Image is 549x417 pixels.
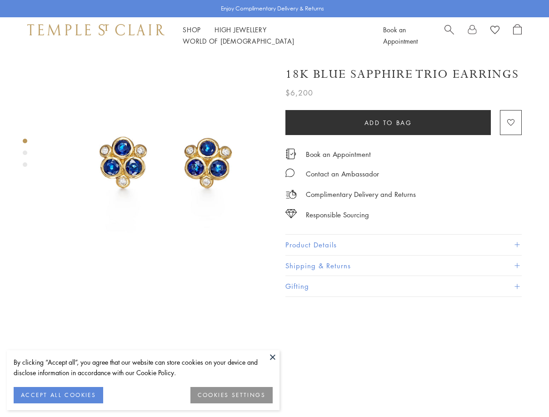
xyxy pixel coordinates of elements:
button: ACCEPT ALL COOKIES [14,387,103,403]
nav: Main navigation [183,24,363,47]
img: Temple St. Clair [27,24,165,35]
a: View Wishlist [490,24,499,38]
button: Add to bag [285,110,491,135]
a: Book an Appointment [383,25,418,45]
p: Enjoy Complimentary Delivery & Returns [221,4,324,13]
img: icon_delivery.svg [285,189,297,200]
h1: 18K Blue Sapphire Trio Earrings [285,66,519,82]
a: Open Shopping Bag [513,24,522,47]
a: Book an Appointment [306,149,371,159]
img: icon_appointment.svg [285,149,296,159]
a: World of [DEMOGRAPHIC_DATA]World of [DEMOGRAPHIC_DATA] [183,36,294,45]
img: MessageIcon-01_2.svg [285,168,294,177]
button: Shipping & Returns [285,256,522,276]
button: Gifting [285,276,522,296]
span: Add to bag [364,118,412,128]
a: Search [444,24,454,47]
img: icon_sourcing.svg [285,209,297,218]
span: $6,200 [285,87,313,99]
a: ShopShop [183,25,201,34]
a: High JewelleryHigh Jewellery [215,25,267,34]
div: Product gallery navigation [23,136,27,174]
img: 18K Blue Sapphire Trio Earrings [59,54,272,266]
button: COOKIES SETTINGS [190,387,273,403]
div: Contact an Ambassador [306,168,379,180]
button: Product Details [285,235,522,255]
div: Responsible Sourcing [306,209,369,221]
div: By clicking “Accept all”, you agree that our website can store cookies on your device and disclos... [14,357,273,378]
p: Complimentary Delivery and Returns [306,189,416,200]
